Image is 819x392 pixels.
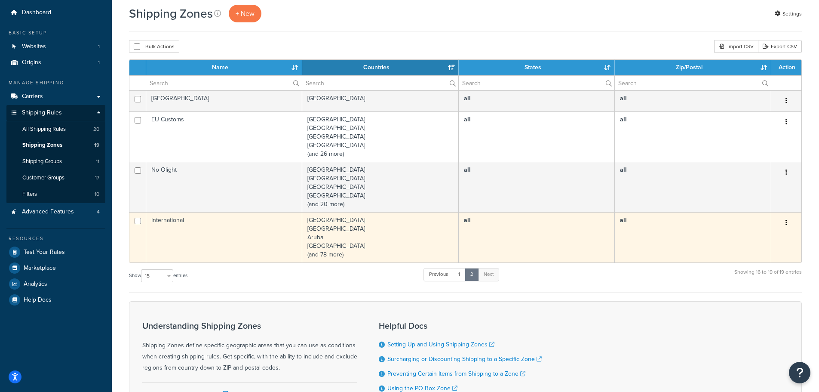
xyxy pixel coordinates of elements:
th: States: activate to sort column ascending [459,60,615,75]
td: [GEOGRAPHIC_DATA] [146,90,302,111]
td: No Olight [146,162,302,212]
b: all [464,115,471,124]
a: Surcharging or Discounting Shipping to a Specific Zone [387,355,542,364]
a: Websites 1 [6,39,105,55]
td: [GEOGRAPHIC_DATA] [302,90,459,111]
span: Origins [22,59,41,66]
a: 1 [453,268,466,281]
li: Customer Groups [6,170,105,186]
th: Name: activate to sort column ascending [146,60,302,75]
span: Websites [22,43,46,50]
span: Dashboard [22,9,51,16]
input: Search [146,76,302,90]
span: Shipping Groups [22,158,62,165]
a: Help Docs [6,292,105,308]
span: Advanced Features [22,208,74,216]
td: [GEOGRAPHIC_DATA] [GEOGRAPHIC_DATA] Aruba [GEOGRAPHIC_DATA] (and 78 more) [302,212,459,262]
li: Shipping Groups [6,154,105,170]
a: Shipping Zones 19 [6,137,105,153]
li: Filters [6,186,105,202]
a: Export CSV [758,40,802,53]
span: Analytics [24,281,47,288]
span: Shipping Rules [22,109,62,117]
span: 11 [96,158,99,165]
span: Test Your Rates [24,249,65,256]
a: Previous [423,268,454,281]
span: Carriers [22,93,43,100]
span: 1 [98,43,100,50]
b: all [464,165,471,174]
div: Manage Shipping [6,79,105,86]
span: 10 [95,191,99,198]
h3: Helpful Docs [379,321,542,330]
div: Basic Setup [6,29,105,37]
b: all [620,94,627,103]
li: Shipping Rules [6,105,105,203]
a: Advanced Features 4 [6,204,105,220]
a: Marketplace [6,260,105,276]
a: Next [478,268,499,281]
li: Origins [6,55,105,71]
a: Carriers [6,89,105,105]
a: Shipping Rules [6,105,105,121]
a: Analytics [6,276,105,292]
a: Filters 10 [6,186,105,202]
span: 1 [98,59,100,66]
td: [GEOGRAPHIC_DATA] [GEOGRAPHIC_DATA] [GEOGRAPHIC_DATA] [GEOGRAPHIC_DATA] (and 26 more) [302,111,459,162]
input: Search [615,76,771,90]
b: all [620,165,627,174]
a: Customer Groups 17 [6,170,105,186]
b: all [620,115,627,124]
a: Dashboard [6,5,105,21]
label: Show entries [129,269,187,282]
div: Resources [6,235,105,242]
input: Search [459,76,614,90]
h3: Understanding Shipping Zones [142,321,357,330]
a: Setting Up and Using Shipping Zones [387,340,494,349]
select: Showentries [141,269,173,282]
span: Help Docs [24,296,52,304]
span: Shipping Zones [22,142,62,149]
span: 17 [95,174,99,182]
th: Action [771,60,801,75]
a: + New [229,5,261,22]
button: Bulk Actions [129,40,179,53]
li: Shipping Zones [6,137,105,153]
div: Showing 16 to 19 of 19 entries [734,267,802,286]
div: Import CSV [714,40,758,53]
button: Open Resource Center [789,362,810,383]
a: Origins 1 [6,55,105,71]
th: Zip/Postal: activate to sort column ascending [615,60,771,75]
a: Test Your Rates [6,244,105,260]
a: 2 [465,268,479,281]
td: EU Customs [146,111,302,162]
b: all [620,216,627,225]
span: Filters [22,191,37,198]
span: 19 [94,142,99,149]
li: Websites [6,39,105,55]
li: All Shipping Rules [6,121,105,137]
li: Advanced Features [6,204,105,220]
div: Shipping Zones define specific geographic areas that you can use as conditions when creating ship... [142,321,357,373]
th: Countries: activate to sort column ascending [302,60,459,75]
span: Marketplace [24,265,56,272]
span: Customer Groups [22,174,64,182]
a: Preventing Certain Items from Shipping to a Zone [387,369,525,378]
input: Search [302,76,458,90]
h1: Shipping Zones [129,5,213,22]
a: Shipping Groups 11 [6,154,105,170]
td: [GEOGRAPHIC_DATA] [GEOGRAPHIC_DATA] [GEOGRAPHIC_DATA] [GEOGRAPHIC_DATA] (and 20 more) [302,162,459,212]
a: Settings [775,8,802,20]
span: All Shipping Rules [22,126,66,133]
span: 20 [93,126,99,133]
b: all [464,94,471,103]
span: 4 [97,208,100,216]
span: + New [236,9,255,19]
td: International [146,212,302,262]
